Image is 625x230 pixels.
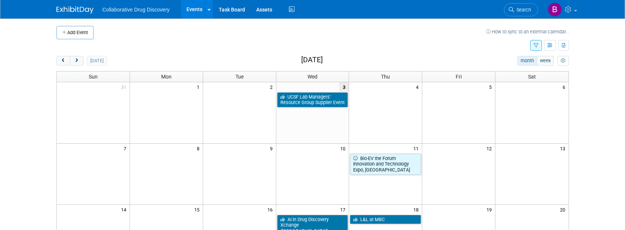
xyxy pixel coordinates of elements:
[87,56,107,66] button: [DATE]
[456,74,462,80] span: Fri
[267,205,276,214] span: 16
[537,56,554,66] button: week
[350,154,421,175] a: Bio-EV the Forum Innovation and Technology Expo, [GEOGRAPHIC_DATA]
[120,82,130,91] span: 31
[486,144,495,153] span: 12
[56,6,94,14] img: ExhibitDay
[381,74,390,80] span: Thu
[196,144,203,153] span: 8
[557,56,569,66] button: myCustomButton
[120,205,130,214] span: 14
[413,144,422,153] span: 11
[517,56,537,66] button: month
[559,144,569,153] span: 13
[307,74,318,80] span: Wed
[514,7,531,13] span: Search
[486,205,495,214] span: 19
[339,144,349,153] span: 10
[413,205,422,214] span: 18
[89,74,98,80] span: Sun
[70,56,84,66] button: next
[339,82,349,91] span: 3
[269,82,276,91] span: 2
[486,29,569,34] a: How to sync to an external calendar...
[350,215,421,224] a: L&L at MBC
[528,74,536,80] span: Sat
[301,56,323,64] h2: [DATE]
[488,82,495,91] span: 5
[339,205,349,214] span: 17
[196,82,203,91] span: 1
[56,56,70,66] button: prev
[415,82,422,91] span: 4
[559,205,569,214] span: 20
[102,7,170,13] span: Collaborative Drug Discovery
[193,205,203,214] span: 15
[548,3,562,17] img: Brittany Goldston
[562,82,569,91] span: 6
[561,59,566,63] i: Personalize Calendar
[161,74,172,80] span: Mon
[277,92,348,107] a: UCSF Lab Managers’ Resource Group Supplier Event
[56,26,94,39] button: Add Event
[269,144,276,153] span: 9
[235,74,244,80] span: Tue
[504,3,538,16] a: Search
[123,144,130,153] span: 7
